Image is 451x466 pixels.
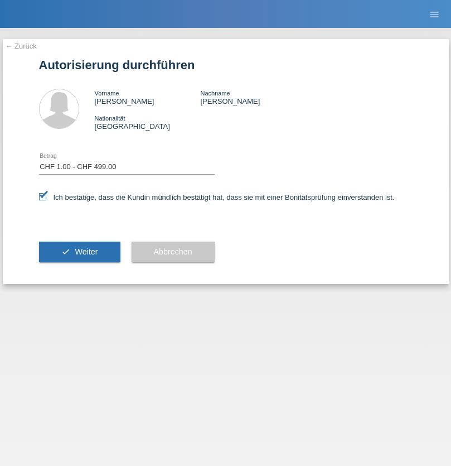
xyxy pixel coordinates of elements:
[95,89,201,105] div: [PERSON_NAME]
[95,114,201,131] div: [GEOGRAPHIC_DATA]
[39,193,395,201] label: Ich bestätige, dass die Kundin mündlich bestätigt hat, dass sie mit einer Bonitätsprüfung einvers...
[39,242,120,263] button: check Weiter
[95,90,119,97] span: Vorname
[6,42,37,50] a: ← Zurück
[200,89,306,105] div: [PERSON_NAME]
[200,90,230,97] span: Nachname
[423,11,445,17] a: menu
[95,115,125,122] span: Nationalität
[132,242,215,263] button: Abbrechen
[75,247,98,256] span: Weiter
[39,58,413,72] h1: Autorisierung durchführen
[154,247,192,256] span: Abbrechen
[429,9,440,20] i: menu
[61,247,70,256] i: check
